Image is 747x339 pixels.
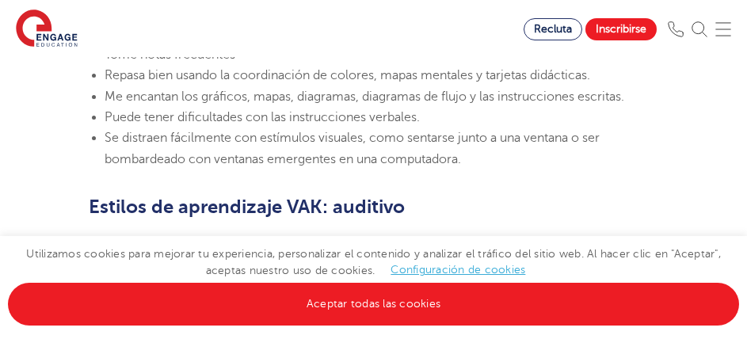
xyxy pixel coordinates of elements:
[16,10,78,49] img: Educación comprometida
[524,18,582,40] a: Recluta
[391,264,525,276] a: Configuración de cookies
[585,18,657,40] a: Inscribirse
[105,110,420,124] font: Puede tener dificultades con las instrucciones verbales.
[105,68,590,82] font: Repasa bien usando la coordinación de colores, mapas mentales y tarjetas didácticas.
[105,131,600,166] font: Se distraen fácilmente con estímulos visuales, como sentarse junto a una ventana o ser bombardead...
[26,248,721,276] font: Utilizamos cookies para mejorar tu experiencia, personalizar el contenido y analizar el tráfico d...
[307,298,440,310] font: Aceptar todas las cookies
[89,196,405,218] font: Estilos de aprendizaje VAK: auditivo
[715,21,731,37] img: Menú móvil
[534,23,572,35] font: Recluta
[668,21,684,37] img: Teléfono
[596,23,646,35] font: Inscribirse
[692,21,707,37] img: Buscar
[8,283,739,326] a: Aceptar todas las cookies
[105,90,624,104] font: Me encantan los gráficos, mapas, diagramas, diagramas de flujo y las instrucciones escritas.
